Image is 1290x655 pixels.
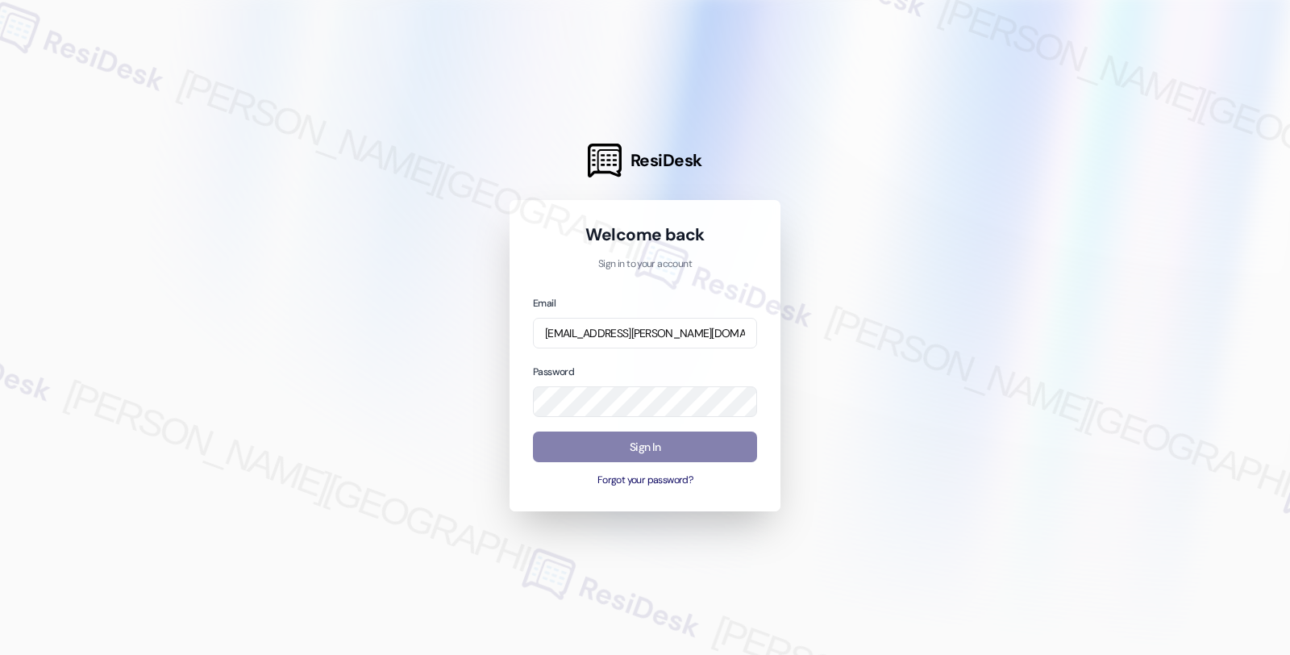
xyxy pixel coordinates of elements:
h1: Welcome back [533,223,757,246]
label: Password [533,365,574,378]
label: Email [533,297,556,310]
button: Sign In [533,432,757,463]
button: Forgot your password? [533,474,757,488]
input: name@example.com [533,318,757,349]
span: ResiDesk [630,149,702,172]
img: ResiDesk Logo [588,144,622,177]
p: Sign in to your account [533,257,757,272]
